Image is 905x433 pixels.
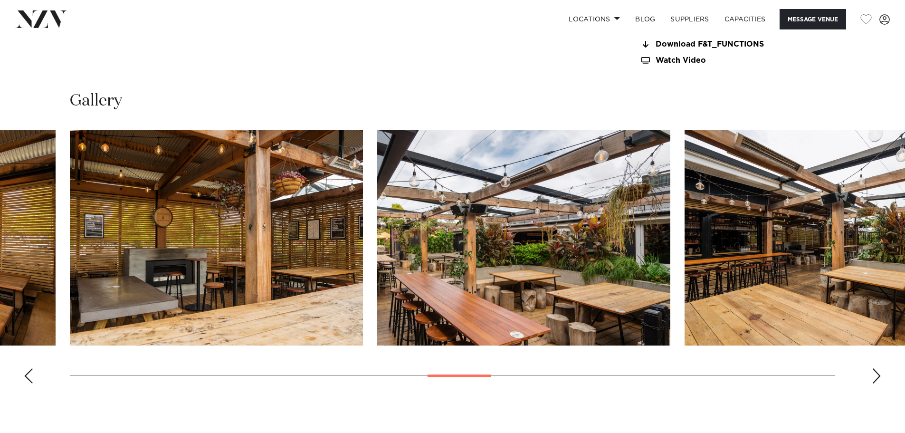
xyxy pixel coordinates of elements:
[780,9,846,29] button: Message Venue
[377,130,670,346] swiper-slide: 16 / 30
[640,40,795,49] a: Download F&T_FUNCTIONS
[640,57,795,65] a: Watch Video
[561,9,628,29] a: Locations
[663,9,716,29] a: SUPPLIERS
[717,9,773,29] a: Capacities
[15,10,67,28] img: nzv-logo.png
[70,130,363,346] swiper-slide: 15 / 30
[70,90,122,112] h2: Gallery
[628,9,663,29] a: BLOG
